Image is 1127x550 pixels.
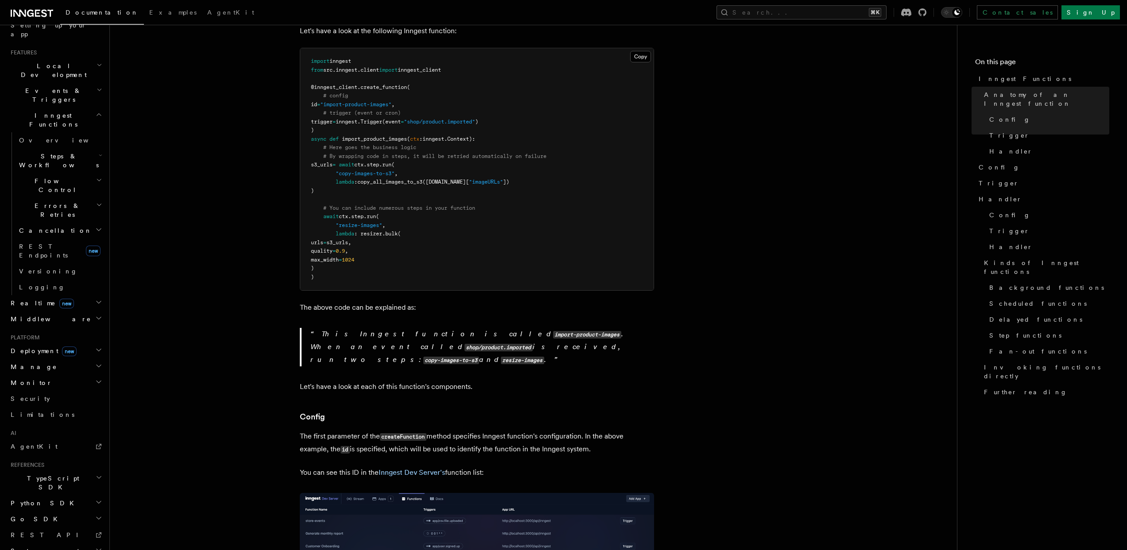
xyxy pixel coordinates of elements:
span: = [401,119,404,125]
a: Inngest Functions [975,71,1109,87]
a: Trigger [975,175,1109,191]
a: AgentKit [7,438,104,454]
span: ) [311,127,314,133]
a: Documentation [60,3,144,25]
span: ([DOMAIN_NAME][ [422,179,469,185]
span: , [395,170,398,177]
span: Errors & Retries [15,201,96,219]
span: 1024 [342,257,354,263]
div: Inngest Functions [7,132,104,295]
span: Versioning [19,268,77,275]
span: ( [391,162,395,168]
span: . [357,67,360,73]
span: : [354,179,357,185]
span: . [333,67,336,73]
button: Middleware [7,311,104,327]
a: Invoking functions directly [980,359,1109,384]
span: ]) [503,179,509,185]
span: run [382,162,391,168]
p: This Inngest function is called . When an event called is received, run two steps: and . [310,328,654,366]
a: Sign Up [1061,5,1120,19]
span: run [367,213,376,219]
span: Limitations [11,411,74,418]
span: quality [311,248,333,254]
span: Context): [447,136,475,142]
a: Config [986,112,1109,127]
span: TypeScript SDK [7,474,96,492]
a: Step functions [986,327,1109,343]
span: ( [398,231,401,237]
button: Cancellation [15,223,104,238]
a: Trigger [986,127,1109,143]
span: Kinds of Inngest functions [984,258,1109,276]
button: Events & Triggers [7,83,104,108]
span: (event [382,119,401,125]
a: Fan-out functions [986,343,1109,359]
span: "imageURLs" [469,179,503,185]
span: id [311,101,317,108]
code: createFunction [380,433,426,441]
span: Fan-out functions [989,347,1087,356]
span: import_product_images [342,136,407,142]
code: shop/product.imported [465,344,533,351]
span: Features [7,49,37,56]
span: Handler [979,195,1022,204]
span: # trigger (event or cron) [323,110,401,116]
span: Logging [19,284,65,291]
span: inngest [336,67,357,73]
button: Errors & Retries [15,198,104,223]
button: Monitor [7,375,104,391]
span: Manage [7,362,57,371]
span: ctx [410,136,419,142]
span: REST Endpoints [19,243,68,259]
a: REST API [7,527,104,543]
span: bulk [385,231,398,237]
span: Cancellation [15,226,92,235]
button: TypeScript SDK [7,470,104,495]
span: create_function [360,84,407,90]
span: inngest [422,136,444,142]
span: # By wrapping code in steps, it will be retried automatically on failure [323,153,546,159]
span: # config [323,92,348,99]
span: "import-product-images" [320,101,391,108]
span: Step functions [989,331,1061,340]
p: The first parameter of the method specifies Inngest function's configuration. In the above exampl... [300,430,654,456]
span: AI [7,430,16,437]
span: Trigger [360,119,382,125]
a: Delayed functions [986,312,1109,327]
span: src [323,67,333,73]
span: Scheduled functions [989,299,1087,308]
span: copy_all_images_to_s3 [357,179,422,185]
span: , [382,222,385,228]
button: Inngest Functions [7,108,104,132]
span: lambda [336,231,354,237]
span: Documentation [66,9,139,16]
button: Go SDK [7,511,104,527]
span: await [339,162,354,168]
span: Config [989,211,1030,219]
span: client [360,67,379,73]
span: ctx [339,213,348,219]
span: inngest [329,58,351,64]
span: from [311,67,323,73]
a: Logging [15,279,104,295]
button: Python SDK [7,495,104,511]
span: "resize-images" [336,222,382,228]
a: Config [986,207,1109,223]
span: References [7,462,44,469]
span: AgentKit [11,443,58,450]
span: Python SDK [7,499,79,508]
span: . [364,162,367,168]
button: Manage [7,359,104,375]
span: Middleware [7,315,91,323]
code: copy-images-to-s3 [423,357,479,364]
a: Further reading [980,384,1109,400]
span: Trigger [989,227,1030,235]
span: , [345,248,348,254]
span: # You can include numerous steps in your function [323,205,475,211]
span: Anatomy of an Inngest function [984,90,1109,108]
a: Anatomy of an Inngest function [980,87,1109,112]
span: = [317,101,320,108]
span: async [311,136,326,142]
span: Handler [989,242,1033,251]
